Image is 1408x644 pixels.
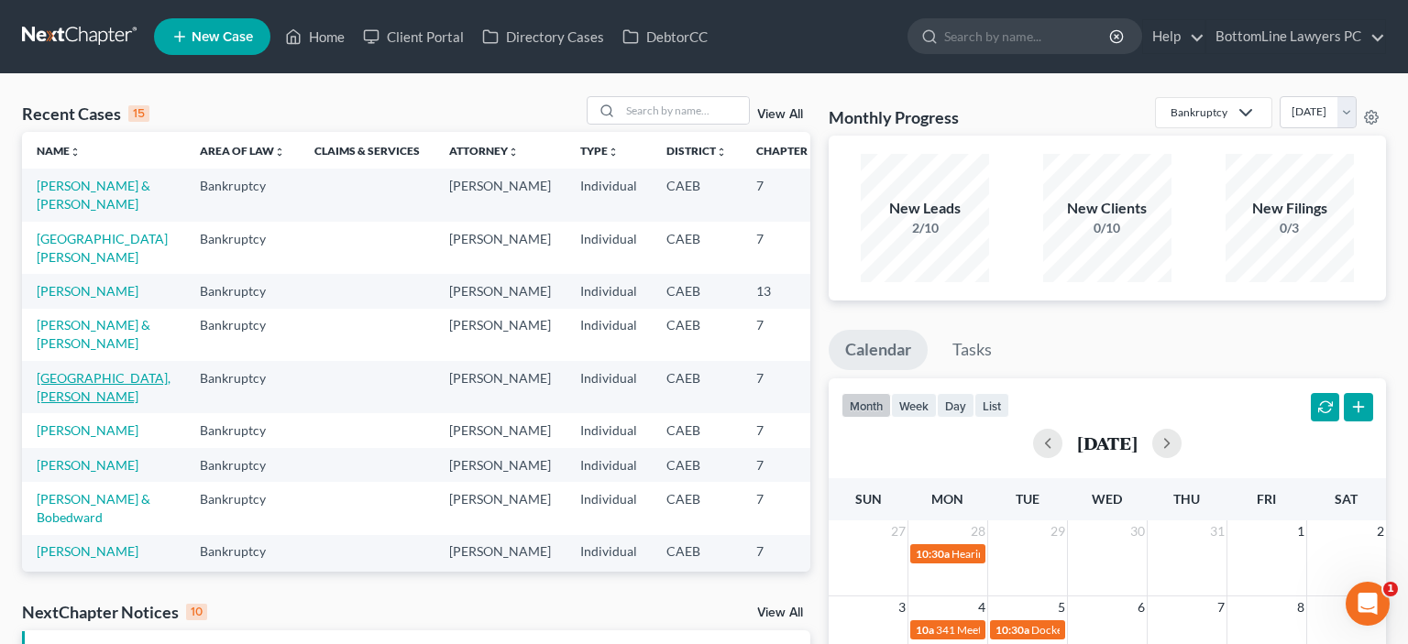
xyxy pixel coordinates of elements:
[434,169,566,221] td: [PERSON_NAME]
[944,19,1112,53] input: Search by name...
[855,491,882,507] span: Sun
[1092,491,1122,507] span: Wed
[185,222,300,274] td: Bankruptcy
[354,20,473,53] a: Client Portal
[186,604,207,620] div: 10
[185,413,300,447] td: Bankruptcy
[37,422,138,438] a: [PERSON_NAME]
[608,147,619,158] i: unfold_more
[274,147,285,158] i: unfold_more
[37,491,150,525] a: [PERSON_NAME] & Bobedward
[916,623,934,637] span: 10a
[185,309,300,361] td: Bankruptcy
[936,623,1101,637] span: 341 Meeting for [PERSON_NAME]
[951,547,1094,561] span: Hearing for [PERSON_NAME]
[1049,520,1067,542] span: 29
[931,491,963,507] span: Mon
[742,274,833,308] td: 13
[37,457,138,473] a: [PERSON_NAME]
[742,482,833,534] td: 7
[613,20,717,53] a: DebtorCC
[566,274,652,308] td: Individual
[566,413,652,447] td: Individual
[1056,596,1067,618] span: 5
[841,393,891,418] button: month
[652,482,742,534] td: CAEB
[200,144,285,158] a: Area of Lawunfold_more
[1257,491,1276,507] span: Fri
[185,535,300,587] td: Bankruptcy
[37,370,170,404] a: [GEOGRAPHIC_DATA], [PERSON_NAME]
[185,169,300,221] td: Bankruptcy
[757,108,803,121] a: View All
[580,144,619,158] a: Typeunfold_more
[434,274,566,308] td: [PERSON_NAME]
[756,144,819,158] a: Chapterunfold_more
[449,144,519,158] a: Attorneyunfold_more
[861,198,989,219] div: New Leads
[742,535,833,587] td: 7
[37,144,81,158] a: Nameunfold_more
[566,169,652,221] td: Individual
[1128,520,1147,542] span: 30
[185,274,300,308] td: Bankruptcy
[716,147,727,158] i: unfold_more
[192,30,253,44] span: New Case
[1346,582,1390,626] iframe: Intercom live chat
[70,147,81,158] i: unfold_more
[1077,433,1138,453] h2: [DATE]
[508,147,519,158] i: unfold_more
[896,596,907,618] span: 3
[1335,491,1358,507] span: Sat
[891,393,937,418] button: week
[937,393,974,418] button: day
[434,361,566,413] td: [PERSON_NAME]
[652,413,742,447] td: CAEB
[37,317,150,351] a: [PERSON_NAME] & [PERSON_NAME]
[1295,520,1306,542] span: 1
[434,448,566,482] td: [PERSON_NAME]
[742,448,833,482] td: 7
[742,413,833,447] td: 7
[434,535,566,587] td: [PERSON_NAME]
[652,448,742,482] td: CAEB
[434,309,566,361] td: [PERSON_NAME]
[742,169,833,221] td: 7
[566,222,652,274] td: Individual
[652,535,742,587] td: CAEB
[936,330,1008,370] a: Tasks
[22,103,149,125] div: Recent Cases
[473,20,613,53] a: Directory Cases
[974,393,1009,418] button: list
[652,222,742,274] td: CAEB
[566,535,652,587] td: Individual
[757,606,803,619] a: View All
[742,361,833,413] td: 7
[434,482,566,534] td: [PERSON_NAME]
[829,330,928,370] a: Calendar
[1215,596,1226,618] span: 7
[969,520,987,542] span: 28
[1136,596,1147,618] span: 6
[566,309,652,361] td: Individual
[652,361,742,413] td: CAEB
[566,482,652,534] td: Individual
[995,623,1029,637] span: 10:30a
[434,413,566,447] td: [PERSON_NAME]
[37,178,150,212] a: [PERSON_NAME] & [PERSON_NAME]
[808,147,819,158] i: unfold_more
[185,482,300,534] td: Bankruptcy
[621,97,749,124] input: Search by name...
[742,309,833,361] td: 7
[1208,520,1226,542] span: 31
[1031,623,1203,637] span: Docket Text: for [PERSON_NAME] v
[37,283,138,299] a: [PERSON_NAME]
[1375,520,1386,542] span: 2
[742,222,833,274] td: 7
[829,106,959,128] h3: Monthly Progress
[566,361,652,413] td: Individual
[666,144,727,158] a: Districtunfold_more
[861,219,989,237] div: 2/10
[889,520,907,542] span: 27
[976,596,987,618] span: 4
